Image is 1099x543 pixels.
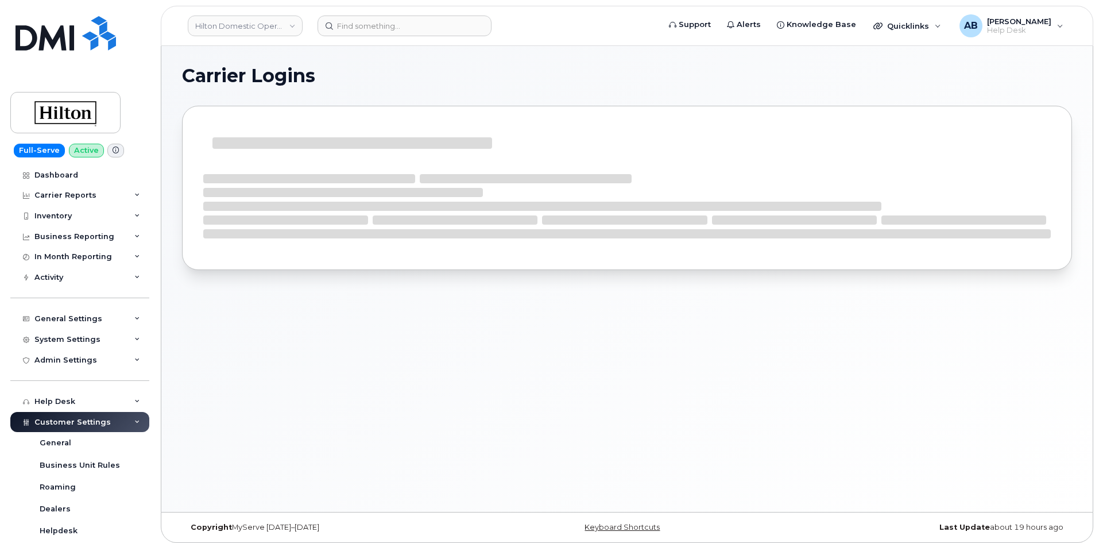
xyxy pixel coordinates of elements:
div: MyServe [DATE]–[DATE] [182,523,479,532]
strong: Last Update [939,523,990,532]
span: Carrier Logins [182,67,315,84]
div: about 19 hours ago [775,523,1072,532]
a: Keyboard Shortcuts [585,523,660,532]
strong: Copyright [191,523,232,532]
